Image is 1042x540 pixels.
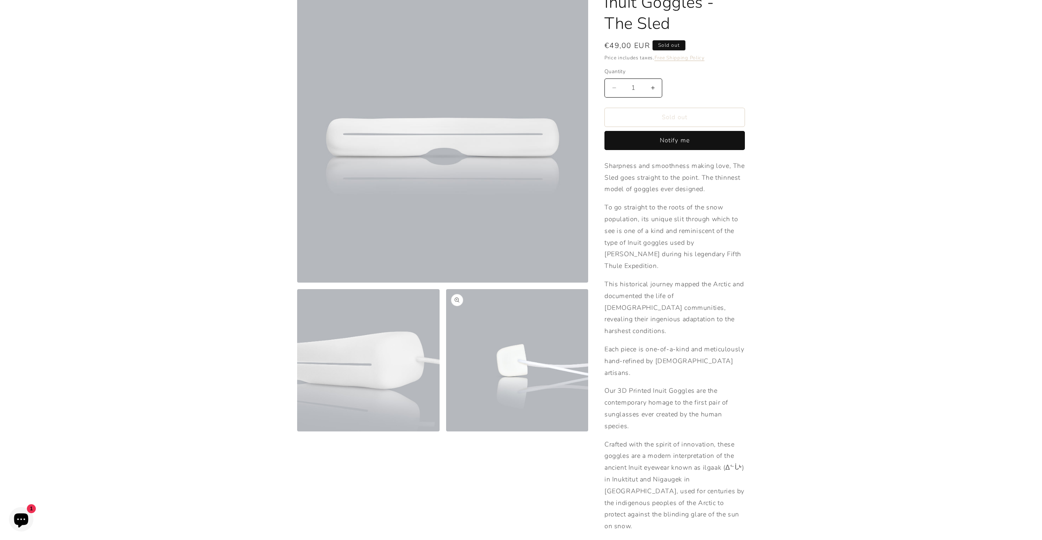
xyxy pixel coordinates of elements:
[655,54,705,61] a: Free Shipping Policy
[604,385,745,432] p: Our 3D Printed Inuit Goggles are the contemporary homage to the first pair of sunglasses ever cre...
[604,160,745,195] p: Sharpness and smoothness making love, The Sled goes straight to the point. The thinnest model of ...
[604,439,745,532] p: Crafted with the spirit of innovation, these goggles are a modern interpretation of the ancient I...
[604,279,745,337] p: This historical journey mapped the Arctic and documented the life of [DEMOGRAPHIC_DATA] communiti...
[652,40,685,50] span: Sold out
[604,108,745,127] button: Sold out
[604,68,745,76] label: Quantity
[604,131,745,150] button: Notify me
[7,507,36,533] inbox-online-store-chat: Shopify online store chat
[604,40,650,51] span: €49,00 EUR
[604,54,745,62] div: Price includes taxes.
[604,344,745,379] p: Each piece is one-of-a-kind and meticulously hand-refined by [DEMOGRAPHIC_DATA] artisans.
[604,202,745,272] p: To go straight to the roots of the snow population, its unique slit through which to see is one o...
